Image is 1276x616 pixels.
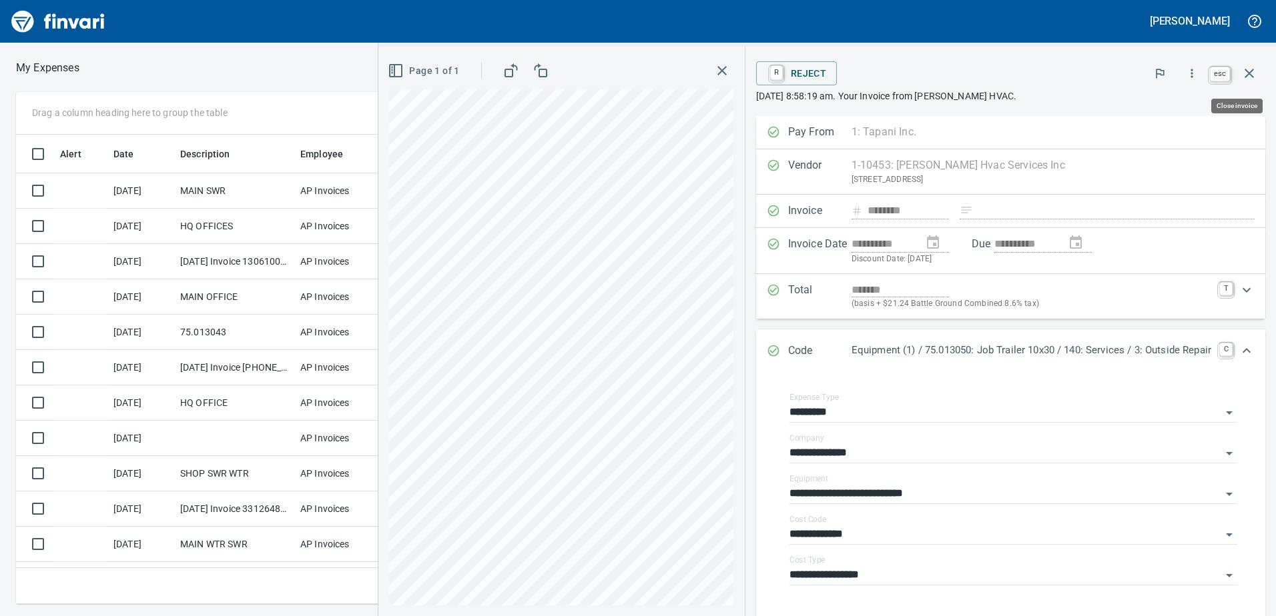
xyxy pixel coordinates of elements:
td: [DATE] [108,315,175,350]
td: [DATE] [108,350,175,385]
button: Open [1220,525,1239,544]
td: [DATE] Invoice 13061009 0925 from [GEOGRAPHIC_DATA][PERSON_NAME] (1-39280) [175,244,295,279]
td: [DATE] [108,421,175,456]
span: Alert [60,146,99,162]
div: Expand [756,329,1265,373]
p: Equipment (1) / 75.013050: Job Trailer 10x30 / 140: Services / 3: Outside Repair [852,343,1211,358]
span: Description [180,146,248,162]
td: [DATE] Invoice [PHONE_NUMBER] from Mobile Modular Management Corporation (1-38120) [175,350,295,385]
td: AP Invoices [295,491,395,527]
span: Alert [60,146,81,162]
nav: breadcrumb [16,60,79,76]
td: HQ OFFICE [175,385,295,421]
h5: [PERSON_NAME] [1150,14,1230,28]
a: R [770,65,783,80]
p: My Expenses [16,60,79,76]
label: Equipment [789,475,828,483]
td: [DATE] [108,279,175,315]
button: [PERSON_NAME] [1147,11,1233,31]
img: Finvari [8,5,108,37]
a: esc [1210,67,1230,81]
p: Code [788,343,852,360]
td: AP Invoices [295,173,395,209]
p: [DATE] 8:58:19 am. Your Invoice from [PERSON_NAME] HVAC. [756,89,1265,103]
p: Drag a column heading here to group the table [32,106,228,119]
span: Date [113,146,151,162]
label: Expense Type [789,393,839,401]
td: HQ OFFICES [175,209,295,244]
td: AP Invoices [295,385,395,421]
td: AP Invoices [295,421,395,456]
span: Date [113,146,134,162]
td: AP Invoices [295,527,395,562]
p: (basis + $21.24 Battle Ground Combined 8.6% tax) [852,297,1211,311]
span: Page 1 of 1 [390,63,459,79]
td: [DATE] [108,173,175,209]
td: [DATE] [108,209,175,244]
td: SHOP SWR WTR [175,456,295,491]
td: AP Invoices [295,456,395,491]
td: MAIN SWR [175,173,295,209]
td: AP Invoices [295,244,395,279]
label: Cost Code [789,515,826,523]
td: AP Invoices [295,562,395,597]
span: Description [180,146,230,162]
td: [DATE] [108,456,175,491]
td: MAIN WTR SWR [175,527,295,562]
a: C [1219,343,1233,356]
td: [DATE] Invoice 141296900040925 from City Of [GEOGRAPHIC_DATA] (1-10175) [175,562,295,597]
label: Company [789,434,824,442]
td: AP Invoices [295,279,395,315]
button: Open [1220,403,1239,422]
td: AP Invoices [295,350,395,385]
span: Reject [767,62,826,85]
td: [DATE] [108,562,175,597]
td: [DATE] [108,527,175,562]
button: Open [1220,444,1239,463]
span: Employee [300,146,360,162]
td: 75.013043 [175,315,295,350]
div: Expand [756,274,1265,319]
button: Page 1 of 1 [385,59,464,83]
td: [DATE] [108,244,175,279]
button: RReject [756,61,837,85]
p: Total [788,282,852,311]
button: Open [1220,566,1239,585]
td: [DATE] [108,491,175,527]
td: AP Invoices [295,209,395,244]
button: Open [1220,485,1239,503]
td: MAIN OFFICE [175,279,295,315]
span: Employee [300,146,343,162]
td: [DATE] [108,385,175,421]
td: AP Invoices [295,315,395,350]
label: Cost Type [789,556,826,564]
a: T [1219,282,1233,295]
td: [DATE] Invoice 331264800000925 from City Of [GEOGRAPHIC_DATA] (1-10175) [175,491,295,527]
